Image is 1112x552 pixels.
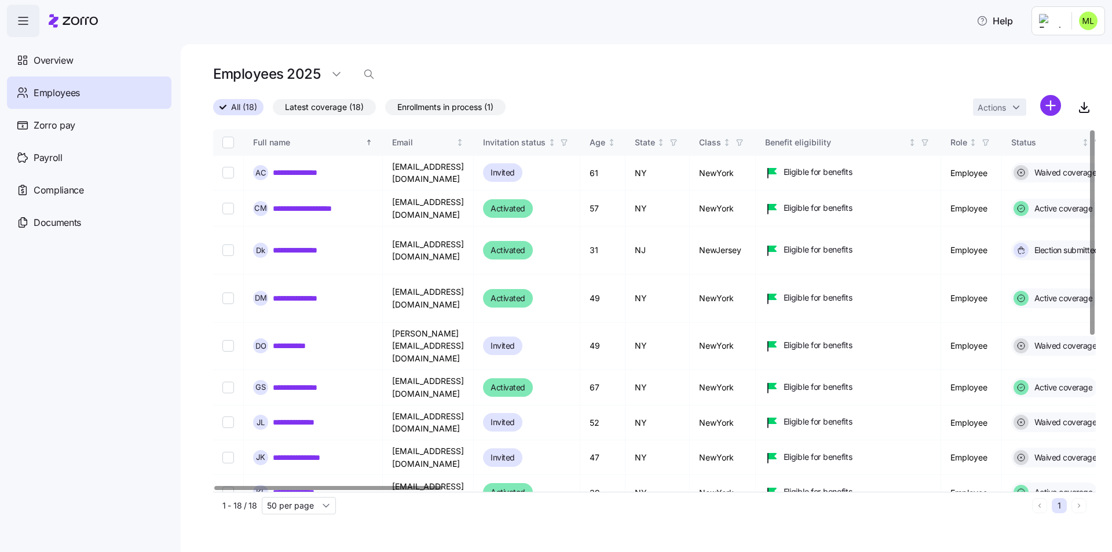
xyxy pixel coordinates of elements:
span: Eligible for benefits [784,451,853,463]
td: 57 [580,191,625,226]
div: Not sorted [908,138,916,147]
div: Role [950,136,967,149]
h1: Employees 2025 [213,65,320,83]
td: Employee [941,440,1002,475]
td: Employee [941,475,1002,510]
div: Not sorted [657,138,665,147]
td: Employee [941,156,1002,191]
th: ClassNot sorted [690,129,756,156]
span: Actions [978,104,1006,112]
a: Compliance [7,174,171,206]
span: Zorro pay [34,118,75,133]
td: [EMAIL_ADDRESS][DOMAIN_NAME] [383,226,474,275]
span: Eligible for benefits [784,166,853,178]
div: Email [392,136,454,149]
th: EmailNot sorted [383,129,474,156]
td: Employee [941,370,1002,405]
input: Select record 6 [222,382,234,393]
td: NewJersey [690,226,756,275]
button: Actions [973,98,1026,116]
div: Full name [253,136,363,149]
td: 61 [580,156,625,191]
svg: add icon [1040,95,1061,116]
td: [EMAIL_ADDRESS][DOMAIN_NAME] [383,440,474,475]
img: 0801e2362e3971ea233317bd9112cb45 [1079,12,1098,30]
span: Activated [491,202,525,215]
td: NY [625,191,690,226]
input: Select record 8 [222,452,234,463]
span: Employees [34,86,80,100]
td: Employee [941,323,1002,370]
td: Employee [941,405,1002,440]
td: NewYork [690,275,756,323]
div: Not sorted [456,138,464,147]
span: Enrollments in process (1) [397,100,493,115]
td: NY [625,323,690,370]
button: Previous page [1032,498,1047,513]
a: Employees [7,76,171,109]
div: Benefit eligibility [765,136,906,149]
span: 1 - 18 / 18 [222,500,257,511]
button: Help [967,9,1022,32]
input: Select record 4 [222,293,234,304]
span: Eligible for benefits [784,292,853,304]
div: Invitation status [483,136,546,149]
div: Not sorted [608,138,616,147]
td: NewYork [690,440,756,475]
input: Select record 3 [222,244,234,256]
input: Select record 1 [222,167,234,178]
span: Invited [491,339,515,353]
div: Sorted ascending [365,138,373,147]
span: Waived coverage [1031,340,1097,352]
span: Eligible for benefits [784,416,853,427]
span: Invited [491,415,515,429]
td: [EMAIL_ADDRESS][DOMAIN_NAME] [383,405,474,440]
a: Payroll [7,141,171,174]
span: Election submitted [1031,244,1099,256]
input: Select record 5 [222,340,234,352]
a: Documents [7,206,171,239]
td: Employee [941,275,1002,323]
span: Payroll [34,151,63,165]
span: Activated [491,243,525,257]
span: Eligible for benefits [784,381,853,393]
td: [PERSON_NAME][EMAIL_ADDRESS][DOMAIN_NAME] [383,323,474,370]
span: A C [255,169,266,177]
td: NY [625,440,690,475]
span: All (18) [231,100,257,115]
span: Active coverage [1031,382,1093,393]
td: 67 [580,370,625,405]
span: Help [976,14,1013,28]
td: 39 [580,475,625,510]
td: NY [625,275,690,323]
td: Employee [941,226,1002,275]
td: NewYork [690,191,756,226]
span: Eligible for benefits [784,244,853,255]
div: Class [699,136,721,149]
td: NewYork [690,156,756,191]
span: Documents [34,215,81,230]
a: Overview [7,44,171,76]
span: Latest coverage (18) [285,100,364,115]
td: 47 [580,440,625,475]
div: State [635,136,655,149]
td: [EMAIL_ADDRESS][DOMAIN_NAME] [383,156,474,191]
span: G S [255,383,266,391]
div: Status [1011,136,1080,149]
div: Not sorted [723,138,731,147]
div: Age [590,136,605,149]
span: D M [255,294,267,302]
span: Compliance [34,183,84,198]
td: [EMAIL_ADDRESS][DOMAIN_NAME] [383,370,474,405]
td: [EMAIL_ADDRESS][DOMAIN_NAME] [383,475,474,510]
span: Activated [491,291,525,305]
th: Invitation statusNot sorted [474,129,580,156]
td: 49 [580,323,625,370]
th: RoleNot sorted [941,129,1002,156]
span: Overview [34,53,73,68]
span: D O [255,342,266,350]
td: NewYork [690,370,756,405]
span: Waived coverage [1031,416,1097,428]
span: Invited [491,451,515,465]
span: Activated [491,381,525,394]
